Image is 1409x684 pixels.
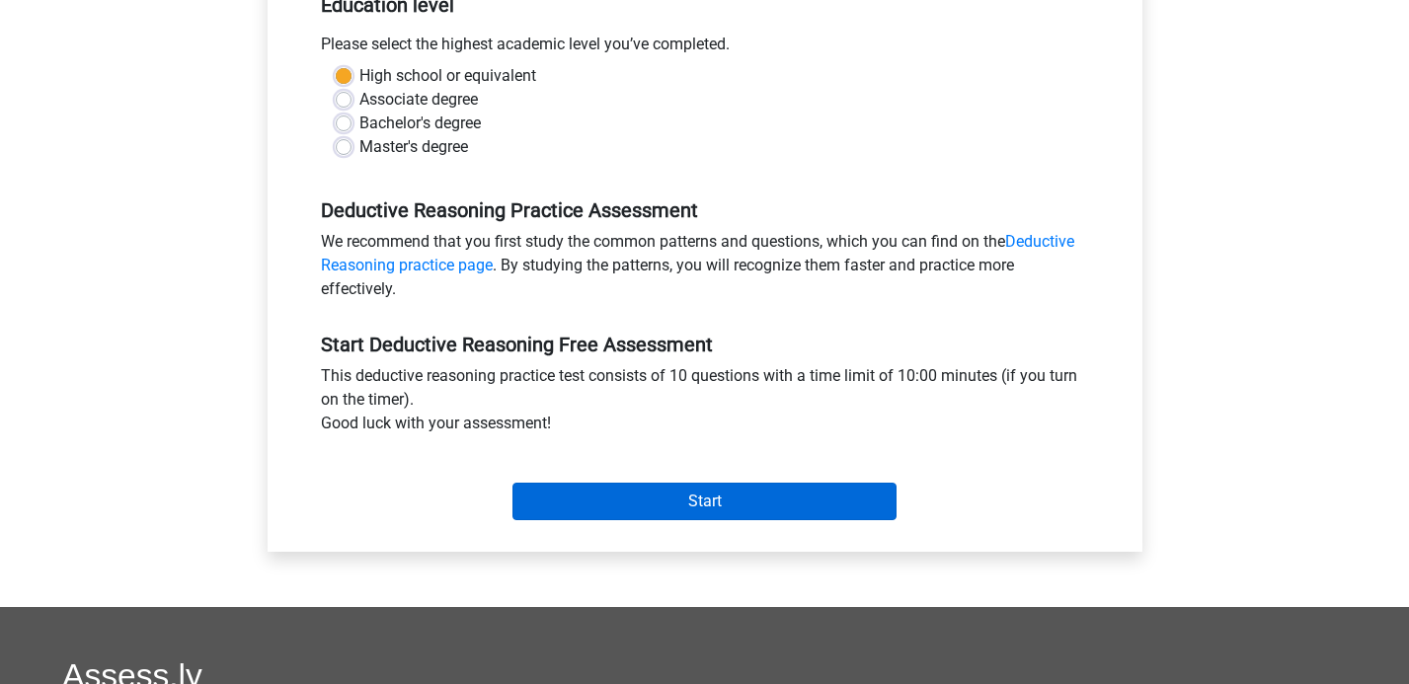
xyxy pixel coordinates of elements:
label: High school or equivalent [359,64,536,88]
h5: Start Deductive Reasoning Free Assessment [321,333,1089,356]
label: Bachelor's degree [359,112,481,135]
label: Master's degree [359,135,468,159]
input: Start [512,483,897,520]
div: This deductive reasoning practice test consists of 10 questions with a time limit of 10:00 minute... [306,364,1104,443]
div: Please select the highest academic level you’ve completed. [306,33,1104,64]
h5: Deductive Reasoning Practice Assessment [321,198,1089,222]
div: We recommend that you first study the common patterns and questions, which you can find on the . ... [306,230,1104,309]
label: Associate degree [359,88,478,112]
